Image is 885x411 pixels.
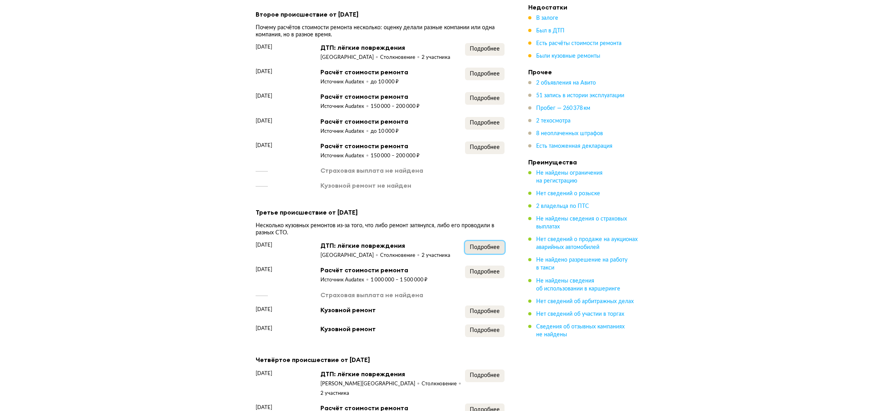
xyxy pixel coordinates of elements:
[528,3,639,11] h4: Недостатки
[528,158,639,166] h4: Преимущества
[422,381,463,388] div: Столкновение
[320,252,380,259] div: [GEOGRAPHIC_DATA]
[536,41,621,46] span: Есть расчёты стоимости ремонта
[465,324,505,337] button: Подробнее
[536,278,620,291] span: Не найдены сведения об использовании в каршеринге
[470,145,500,150] span: Подробнее
[470,309,500,314] span: Подробнее
[371,128,399,135] div: до 10 000 ₽
[320,117,408,126] div: Расчёт стоимости ремонта
[320,181,411,190] div: Кузовной ремонт не найден
[536,93,624,98] span: 51 запись в истории эксплуатации
[256,43,272,51] span: [DATE]
[536,28,565,34] span: Был в ДТП
[320,54,380,61] div: [GEOGRAPHIC_DATA]
[256,305,272,313] span: [DATE]
[320,141,420,150] div: Расчёт стоимости ремонта
[320,43,450,52] div: ДТП: лёгкие повреждения
[470,269,500,275] span: Подробнее
[465,305,505,318] button: Подробнее
[536,257,627,271] span: Не найдено разрешение на работу в такси
[536,80,596,86] span: 2 объявления на Авито
[470,120,500,126] span: Подробнее
[470,373,500,378] span: Подробнее
[320,305,376,314] div: Кузовной ремонт
[528,68,639,76] h4: Прочее
[536,204,589,209] span: 2 владельца по ПТС
[536,311,624,317] span: Нет сведений об участии в торгах
[536,118,571,124] span: 2 техосмотра
[371,277,427,284] div: 1 000 000 – 1 500 000 ₽
[320,68,408,76] div: Расчёт стоимости ремонта
[320,79,371,86] div: Источник Audatex
[320,277,371,284] div: Источник Audatex
[422,54,450,61] div: 2 участника
[536,131,603,136] span: 8 неоплаченных штрафов
[256,324,272,332] span: [DATE]
[256,266,272,273] span: [DATE]
[470,96,500,101] span: Подробнее
[465,117,505,130] button: Подробнее
[256,207,505,217] div: Третье происшествие от [DATE]
[256,117,272,125] span: [DATE]
[320,370,465,378] div: ДТП: лёгкие повреждения
[470,328,500,333] span: Подробнее
[465,68,505,80] button: Подробнее
[320,324,376,333] div: Кузовной ремонт
[256,92,272,100] span: [DATE]
[536,237,638,250] span: Нет сведений о продаже на аукционах аварийных автомобилей
[320,166,423,175] div: Страховая выплата не найдена
[465,266,505,278] button: Подробнее
[320,290,423,299] div: Страховая выплата не найдена
[256,241,272,249] span: [DATE]
[371,79,399,86] div: до 10 000 ₽
[536,191,600,196] span: Нет сведений о розыске
[470,46,500,52] span: Подробнее
[320,128,371,135] div: Источник Audatex
[536,170,603,184] span: Не найдены ограничения на регистрацию
[256,24,505,38] div: Почему расчётов стоимости ремонта несколько: оценку делали разные компании или одна компания, но ...
[536,15,558,21] span: В залоге
[256,141,272,149] span: [DATE]
[256,370,272,377] span: [DATE]
[536,143,612,149] span: Есть таможенная декларация
[470,245,500,250] span: Подробнее
[320,103,371,110] div: Источник Audatex
[422,252,450,259] div: 2 участника
[371,103,420,110] div: 150 000 – 200 000 ₽
[536,53,600,59] span: Были кузовные ремонты
[320,381,422,388] div: [PERSON_NAME][GEOGRAPHIC_DATA]
[380,252,422,259] div: Столкновение
[465,92,505,105] button: Подробнее
[465,43,505,56] button: Подробнее
[320,153,371,160] div: Источник Audatex
[256,68,272,75] span: [DATE]
[320,266,427,274] div: Расчёт стоимости ремонта
[256,354,505,365] div: Четвёртое происшествие от [DATE]
[371,153,420,160] div: 150 000 – 200 000 ₽
[465,241,505,254] button: Подробнее
[320,390,349,397] div: 2 участника
[320,241,450,250] div: ДТП: лёгкие повреждения
[320,92,420,101] div: Расчёт стоимости ремонта
[256,222,505,236] div: Несколько кузовных ремонтов из-за того, что либо ремонт затянулся, либо его проводили в разных СТО.
[470,71,500,77] span: Подробнее
[536,216,627,230] span: Не найдены сведения о страховых выплатах
[465,141,505,154] button: Подробнее
[380,54,422,61] div: Столкновение
[536,324,625,337] span: Сведения об отзывных кампаниях не найдены
[465,370,505,382] button: Подробнее
[256,9,505,19] div: Второе происшествие от [DATE]
[536,298,634,304] span: Нет сведений об арбитражных делах
[536,106,590,111] span: Пробег — 260 378 км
